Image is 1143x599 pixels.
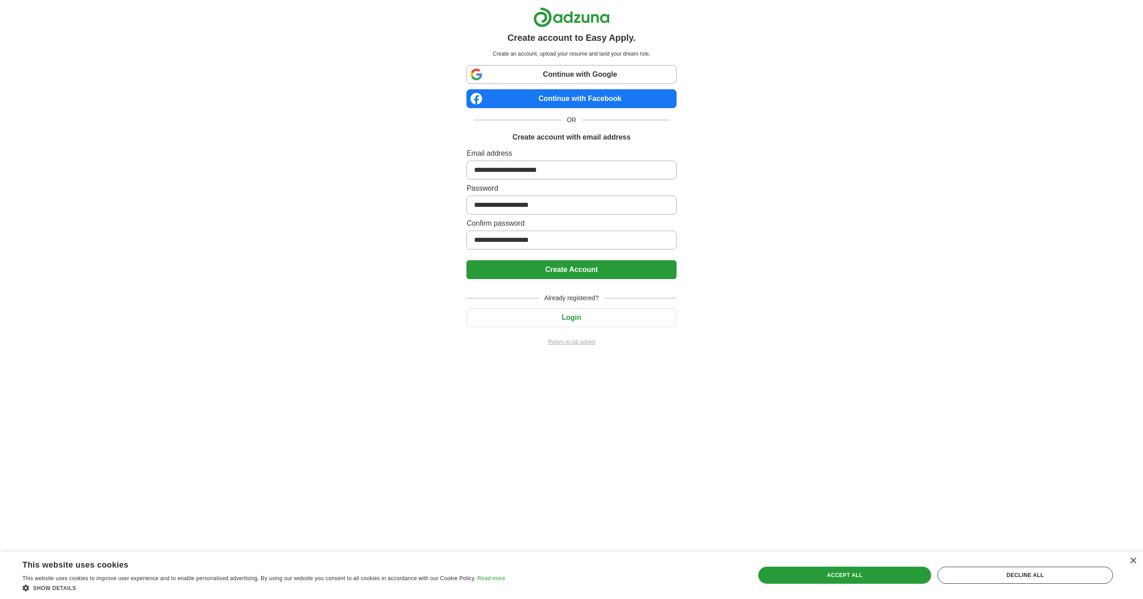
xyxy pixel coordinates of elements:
p: Create an account, upload your resume and land your dream role. [468,50,674,58]
a: Continue with Facebook [466,89,676,108]
h1: Create account to Easy Apply. [507,31,636,44]
button: Login [466,308,676,327]
span: OR [562,115,582,125]
div: Show details [22,583,505,592]
div: Close [1130,558,1136,564]
label: Password [466,183,676,194]
div: Accept all [758,567,931,584]
label: Confirm password [466,218,676,229]
h1: Create account with email address [512,132,630,143]
div: Decline all [937,567,1113,584]
a: Continue with Google [466,65,676,84]
div: This website uses cookies [22,557,483,570]
a: Read more, opens a new window [477,575,505,582]
button: Create Account [466,260,676,279]
span: This website uses cookies to improve user experience and to enable personalised advertising. By u... [22,575,476,582]
a: Login [466,314,676,321]
a: Return to job advert [466,338,676,346]
label: Email address [466,148,676,159]
span: Show details [33,585,76,591]
span: Already registered? [539,293,604,303]
img: Adzuna logo [533,7,610,27]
